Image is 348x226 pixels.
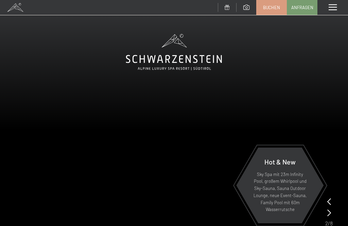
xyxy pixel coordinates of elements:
a: Hot & New Sky Spa mit 23m Infinity Pool, großem Whirlpool und Sky-Sauna, Sauna Outdoor Lounge, ne... [236,147,324,224]
span: Anfragen [291,4,313,11]
a: Anfragen [287,0,317,15]
span: Buchen [263,4,280,11]
p: Sky Spa mit 23m Infinity Pool, großem Whirlpool und Sky-Sauna, Sauna Outdoor Lounge, neue Event-S... [253,171,307,213]
span: Hot & New [264,158,296,166]
a: Buchen [257,0,286,15]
